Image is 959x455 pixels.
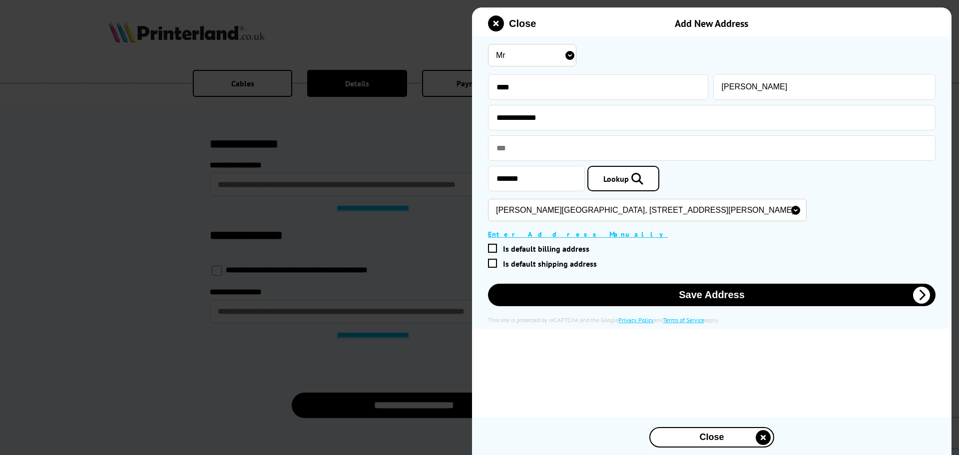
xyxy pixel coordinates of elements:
button: close modal [649,427,774,448]
span: Is default billing address [503,244,589,254]
input: Last Name [713,74,936,100]
a: Lookup [587,166,659,191]
span: Close [675,432,748,443]
span: Is default shipping address [503,259,597,269]
a: Privacy Policy [618,316,654,324]
button: close modal [488,15,536,31]
a: Enter Address Manually [488,230,668,239]
div: Add New Address [577,17,846,30]
span: Close [509,18,536,29]
span: Lookup [603,174,629,184]
button: Save Address [488,284,936,306]
a: Terms of Service [663,316,704,324]
div: This site is protected by reCAPTCHA and the Google and apply. [488,316,936,324]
